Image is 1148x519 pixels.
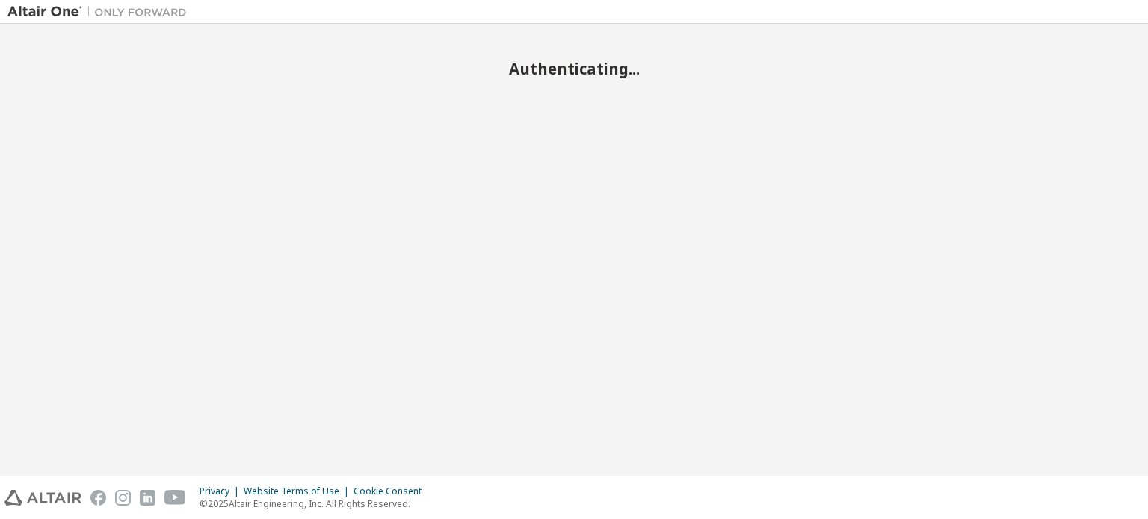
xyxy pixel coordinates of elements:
[140,490,155,506] img: linkedin.svg
[7,59,1141,78] h2: Authenticating...
[200,485,244,497] div: Privacy
[7,4,194,19] img: Altair One
[90,490,106,506] img: facebook.svg
[354,485,430,497] div: Cookie Consent
[4,490,81,506] img: altair_logo.svg
[164,490,186,506] img: youtube.svg
[244,485,354,497] div: Website Terms of Use
[115,490,131,506] img: instagram.svg
[200,497,430,510] p: © 2025 Altair Engineering, Inc. All Rights Reserved.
